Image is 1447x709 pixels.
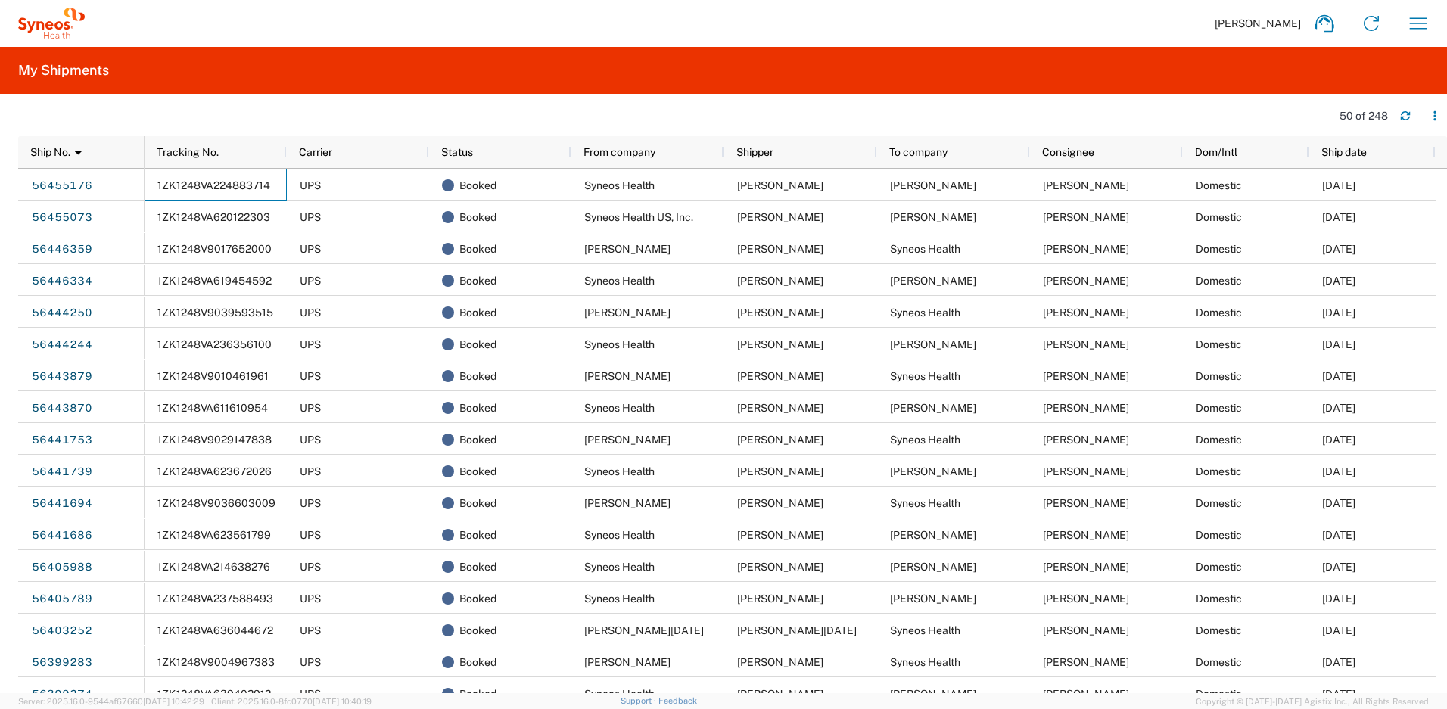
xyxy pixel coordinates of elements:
[1322,465,1355,477] span: 08/08/2025
[18,697,204,706] span: Server: 2025.16.0-9544af67660
[1195,146,1237,158] span: Dom/Intl
[300,338,321,350] span: UPS
[157,434,272,446] span: 1ZK1248V9029147838
[1196,695,1429,708] span: Copyright © [DATE]-[DATE] Agistix Inc., All Rights Reserved
[1043,561,1129,573] span: Matthew Goldenberg
[1196,338,1242,350] span: Domestic
[737,243,823,255] span: Melissa Bojorquez
[1322,306,1355,319] span: 08/08/2025
[31,364,93,388] a: 56443879
[1043,592,1129,605] span: Scott Salsman
[31,555,93,579] a: 56405988
[584,338,655,350] span: Syneos Health
[1196,688,1242,700] span: Domestic
[1322,402,1355,414] span: 08/08/2025
[300,243,321,255] span: UPS
[1043,529,1129,541] span: Mary Martini
[736,146,773,158] span: Shipper
[313,697,372,706] span: [DATE] 10:40:19
[459,583,496,614] span: Booked
[300,592,321,605] span: UPS
[459,614,496,646] span: Booked
[890,592,976,605] span: Scott Salsman
[1340,109,1388,123] div: 50 of 248
[737,497,823,509] span: Mary Martini
[1322,434,1355,446] span: 08/08/2025
[18,61,109,79] h2: My Shipments
[1043,465,1129,477] span: Nichole Changaris
[459,392,496,424] span: Booked
[1196,402,1242,414] span: Domestic
[1322,243,1355,255] span: 08/08/2025
[1043,370,1129,382] span: Ayman Abboud
[300,179,321,191] span: UPS
[890,656,960,668] span: Syneos Health
[584,529,655,541] span: Syneos Health
[1042,146,1094,158] span: Consignee
[1043,338,1129,350] span: Jared Bruggerman
[31,396,93,420] a: 56443870
[157,338,272,350] span: 1ZK1248VA236356100
[1196,656,1242,668] span: Domestic
[890,434,960,446] span: Syneos Health
[584,688,655,700] span: Syneos Health
[157,402,268,414] span: 1ZK1248VA611610954
[1196,465,1242,477] span: Domestic
[459,456,496,487] span: Booked
[31,459,93,484] a: 56441739
[1322,688,1355,700] span: 08/05/2025
[890,243,960,255] span: Syneos Health
[1196,243,1242,255] span: Domestic
[584,434,671,446] span: Nichole Changaris
[1043,688,1129,700] span: Lori Evans
[584,179,655,191] span: Syneos Health
[1196,179,1242,191] span: Domestic
[658,696,697,705] a: Feedback
[584,465,655,477] span: Syneos Health
[890,688,976,700] span: Lori Evans
[157,561,270,573] span: 1ZK1248VA214638276
[1322,561,1355,573] span: 08/06/2025
[1196,592,1242,605] span: Domestic
[890,338,976,350] span: Jared Bruggerman
[300,370,321,382] span: UPS
[1043,624,1129,636] span: Ayman Abboud
[890,529,976,541] span: Mary Martini
[300,656,321,668] span: UPS
[584,275,655,287] span: Syneos Health
[584,656,671,668] span: Lori Evans
[459,519,496,551] span: Booked
[157,306,273,319] span: 1ZK1248V9039593515
[584,306,671,319] span: Jared Bruggerman
[31,586,93,611] a: 56405789
[584,370,671,382] span: Marcel Reichert
[31,237,93,261] a: 56446359
[157,656,275,668] span: 1ZK1248V9004967383
[890,370,960,382] span: Syneos Health
[459,169,496,201] span: Booked
[157,370,269,382] span: 1ZK1248V9010461961
[157,592,273,605] span: 1ZK1248VA237588493
[737,688,823,700] span: Ayman Abboud
[1043,211,1129,223] span: Lena Pearl
[890,402,976,414] span: Marcel Reichert
[30,146,70,158] span: Ship No.
[459,201,496,233] span: Booked
[1043,656,1129,668] span: Ayman Abboud
[157,529,271,541] span: 1ZK1248VA623561799
[300,306,321,319] span: UPS
[459,328,496,360] span: Booked
[584,243,671,255] span: Melissa Bojorquez
[890,306,960,319] span: Syneos Health
[1043,497,1129,509] span: Ayman Abboud
[300,688,321,700] span: UPS
[1322,179,1355,191] span: 08/11/2025
[584,497,671,509] span: Mary Martini
[1043,275,1129,287] span: Melissa Bojorquez
[584,592,655,605] span: Syneos Health
[143,697,204,706] span: [DATE] 10:42:29
[31,618,93,642] a: 56403252
[300,275,321,287] span: UPS
[737,306,823,319] span: Jared Bruggerman
[621,696,658,705] a: Support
